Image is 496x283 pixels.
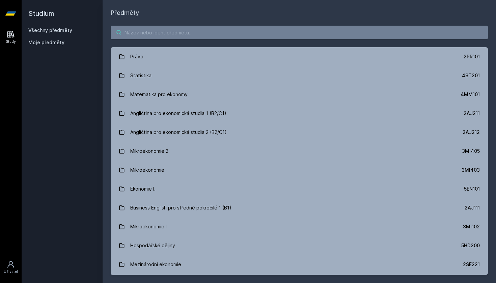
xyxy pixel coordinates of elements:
div: 2SE221 [463,261,480,268]
div: Mikroekonomie 2 [130,144,168,158]
div: Právo [130,50,143,63]
a: Ekonomie I. 5EN101 [111,179,488,198]
a: Mikroekonomie 3MI403 [111,161,488,179]
div: 3MI102 [463,223,480,230]
div: Angličtina pro ekonomická studia 1 (B2/C1) [130,107,226,120]
a: Business English pro středně pokročilé 1 (B1) 2AJ111 [111,198,488,217]
div: Statistika [130,69,151,82]
div: Uživatel [4,269,18,274]
div: 3MI405 [462,148,480,154]
a: Matematika pro ekonomy 4MM101 [111,85,488,104]
a: Angličtina pro ekonomická studia 1 (B2/C1) 2AJ211 [111,104,488,123]
div: Angličtina pro ekonomická studia 2 (B2/C1) [130,125,227,139]
div: Mezinárodní ekonomie [130,258,181,271]
input: Název nebo ident předmětu… [111,26,488,39]
div: Ekonomie I. [130,182,156,196]
a: Uživatel [1,257,20,278]
div: 2PR101 [464,53,480,60]
a: Právo 2PR101 [111,47,488,66]
div: Mikroekonomie [130,163,164,177]
a: Mezinárodní ekonomie 2SE221 [111,255,488,274]
div: Hospodářské dějiny [130,239,175,252]
div: 3MI403 [462,167,480,173]
div: 5HD200 [461,242,480,249]
a: Mikroekonomie 2 3MI405 [111,142,488,161]
div: Study [6,39,16,44]
div: 5EN101 [464,186,480,192]
div: 2AJ212 [463,129,480,136]
a: Mikroekonomie I 3MI102 [111,217,488,236]
span: Moje předměty [28,39,64,46]
div: 4MM101 [461,91,480,98]
div: Matematika pro ekonomy [130,88,188,101]
div: 4ST201 [462,72,480,79]
a: Hospodářské dějiny 5HD200 [111,236,488,255]
div: 2AJ211 [464,110,480,117]
h1: Předměty [111,8,488,18]
div: 2AJ111 [465,204,480,211]
a: Statistika 4ST201 [111,66,488,85]
a: Study [1,27,20,48]
div: Business English pro středně pokročilé 1 (B1) [130,201,231,215]
a: Všechny předměty [28,27,72,33]
div: Mikroekonomie I [130,220,167,233]
a: Angličtina pro ekonomická studia 2 (B2/C1) 2AJ212 [111,123,488,142]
